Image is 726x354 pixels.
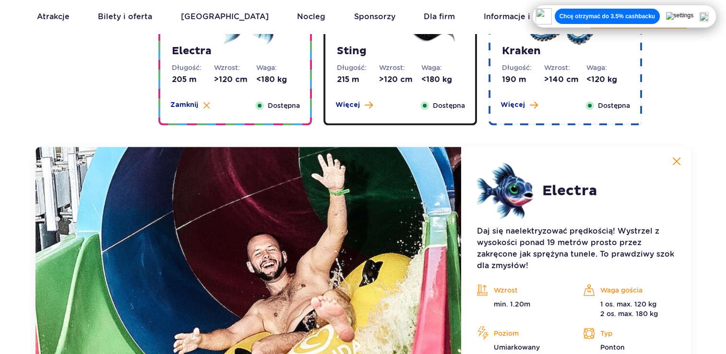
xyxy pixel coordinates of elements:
button: Więcej [335,100,373,110]
a: Nocleg [297,5,325,28]
p: min. 1.20m [476,299,569,309]
button: Zamknij [170,100,210,110]
dd: <120 kg [586,74,629,85]
h2: Electra [542,182,597,200]
p: 1 os. max. 120 kg 2 os. max. 180 kg [583,299,675,319]
a: Informacje i pomoc [484,5,560,28]
strong: Sting [337,45,464,58]
span: Dostępna [433,100,465,111]
p: Daj się naelektryzować prędkością! Wystrzel z wysokości ponad 19 metrów prosto przez zakręcone ja... [476,225,675,271]
strong: Kraken [502,45,629,58]
dt: Waga: [586,63,629,72]
span: Dostępna [268,100,300,111]
dt: Wzrost: [544,63,586,72]
a: Dla firm [424,5,455,28]
span: Więcej [335,100,360,110]
button: Więcej [500,100,538,110]
dt: Długość: [502,63,544,72]
img: 683e9dc030483830179588.png [476,162,534,220]
dt: Waga: [256,63,298,72]
a: Atrakcje [37,5,70,28]
p: Umiarkowany [476,342,569,352]
span: Zamknij [170,100,198,110]
dd: <180 kg [421,74,464,85]
dt: Waga: [421,63,464,72]
dd: 190 m [502,74,544,85]
dd: 205 m [172,74,214,85]
p: Typ [583,326,675,341]
dd: 215 m [337,74,379,85]
dd: >120 cm [379,74,421,85]
a: Bilety i oferta [98,5,152,28]
p: Waga gościa [583,283,675,297]
span: Dostępna [598,100,630,111]
dt: Długość: [172,63,214,72]
dt: Wzrost: [214,63,256,72]
dd: >120 cm [214,74,256,85]
strong: Electra [172,45,298,58]
p: Poziom [476,326,569,341]
dd: >140 cm [544,74,586,85]
dd: <180 kg [256,74,298,85]
a: [GEOGRAPHIC_DATA] [181,5,269,28]
span: Więcej [500,100,525,110]
a: Sponsorzy [354,5,395,28]
p: Ponton [583,342,675,352]
dt: Długość: [337,63,379,72]
p: Wzrost [476,283,569,297]
dt: Wzrost: [379,63,421,72]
